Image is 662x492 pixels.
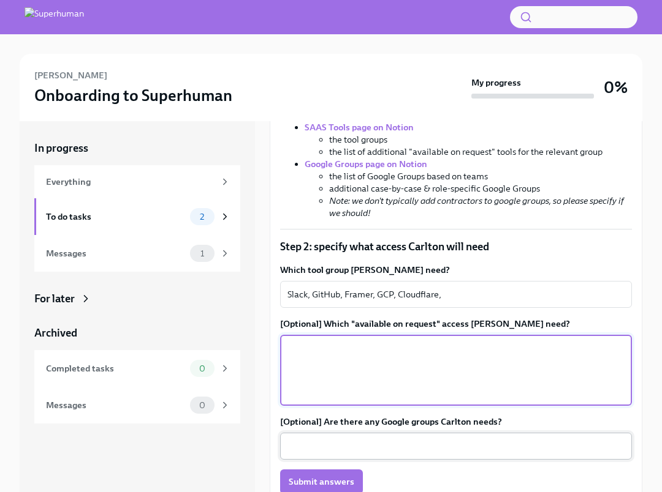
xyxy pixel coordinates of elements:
h3: Onboarding to Superhuman [34,84,232,106]
a: In progress [34,141,240,155]
div: To do tasks [46,210,185,223]
h6: [PERSON_NAME] [34,69,107,82]
div: Everything [46,175,215,188]
span: Submit answers [289,475,354,488]
a: To do tasks2 [34,198,240,235]
p: Step 2: specify what access Carlton will need [280,239,632,254]
span: 0 [192,401,213,410]
span: 1 [193,249,211,258]
a: Everything [34,165,240,198]
li: the tool groups [329,133,632,146]
a: Google Groups page on Notion [305,158,427,170]
a: For later [34,291,240,306]
li: the list of Google Groups based on teams [329,170,632,182]
div: Completed tasks [46,362,185,375]
label: [Optional] Which "available on request" access [PERSON_NAME] need? [280,318,632,330]
em: Note: we don't typically add contractors to google groups, so please specify if we should! [329,195,624,218]
li: the list of additional "available on request" tools for the relevant group [329,146,632,158]
div: For later [34,291,75,306]
label: [Optional] Are there any Google groups Carlton needs? [280,416,632,428]
h3: 0% [604,76,628,99]
textarea: Slack, GitHub, Framer, GCP, Cloudflare, [287,287,625,302]
a: Archived [34,326,240,340]
span: 2 [192,212,211,222]
strong: My progress [471,76,521,89]
span: 0 [192,364,213,373]
a: SAAS Tools page on Notion [305,122,414,133]
a: Messages0 [34,387,240,423]
img: Superhuman [25,7,84,27]
a: Completed tasks0 [34,350,240,387]
li: additional case-by-case & role-specific Google Groups [329,182,632,195]
a: Messages1 [34,235,240,272]
div: Messages [46,247,185,260]
div: Messages [46,398,185,412]
label: Which tool group [PERSON_NAME] need? [280,264,632,276]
